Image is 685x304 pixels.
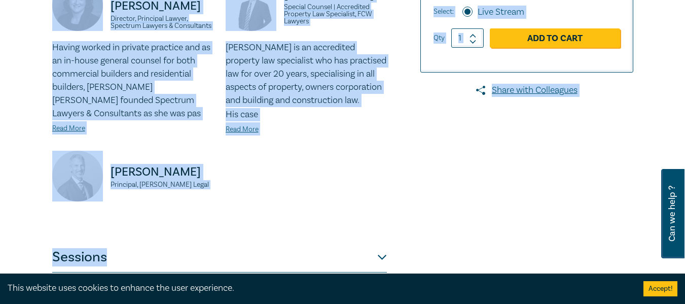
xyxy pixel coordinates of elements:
[451,28,484,48] input: 1
[434,6,454,17] span: Select:
[284,4,387,25] small: Special Counsel | Accredited Property Law Specialist, FCW Lawyers
[111,181,213,188] small: Principal, [PERSON_NAME] Legal
[52,151,103,201] img: https://s3.ap-southeast-2.amazonaws.com/leo-cussen-store-production-content/Contacts/David%20Fair...
[52,124,85,133] a: Read More
[111,15,213,29] small: Director, Principal Lawyer, Spectrum Lawyers & Consultants
[490,28,620,48] a: Add to Cart
[478,6,524,19] label: Live Stream
[52,242,387,273] button: Sessions
[667,175,677,252] span: Can we help ?
[643,281,677,296] button: Accept cookies
[226,41,387,107] p: [PERSON_NAME] is an accredited property law specialist who has practised law for over 20 years, s...
[8,282,628,295] div: This website uses cookies to enhance the user experience.
[434,32,445,44] label: Qty
[111,164,213,180] p: [PERSON_NAME]
[420,84,633,97] a: Share with Colleagues
[226,108,387,121] p: His case
[226,125,259,134] a: Read More
[52,41,213,120] p: Having worked in private practice and as an in-house general counsel for both commercial builders...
